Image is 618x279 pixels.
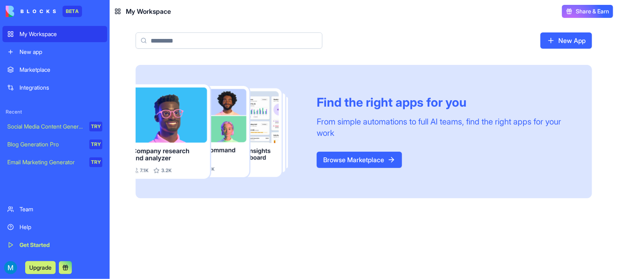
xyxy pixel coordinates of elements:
div: TRY [89,139,102,149]
div: Marketplace [19,66,102,74]
div: Get Started [19,241,102,249]
a: New app [2,44,107,60]
a: Blog Generation ProTRY [2,136,107,152]
a: Marketplace [2,62,107,78]
div: BETA [63,6,82,17]
a: Team [2,201,107,217]
a: Upgrade [25,263,56,271]
div: Find the right apps for you [317,95,573,109]
div: Team [19,205,102,213]
a: Email Marketing GeneratorTRY [2,154,107,170]
button: Upgrade [25,261,56,274]
button: Share & Earn [562,5,613,18]
div: Help [19,223,102,231]
span: Recent [2,109,107,115]
div: My Workspace [19,30,102,38]
div: Email Marketing Generator [7,158,84,166]
a: Help [2,219,107,235]
div: Integrations [19,84,102,92]
div: Blog Generation Pro [7,140,84,148]
div: TRY [89,122,102,131]
a: New App [540,32,592,49]
a: Browse Marketplace [317,152,402,168]
a: Social Media Content GeneratorTRY [2,118,107,135]
span: My Workspace [126,6,171,16]
a: My Workspace [2,26,107,42]
img: logo [6,6,56,17]
a: Integrations [2,79,107,96]
div: From simple automations to full AI teams, find the right apps for your work [317,116,573,139]
div: TRY [89,157,102,167]
div: Social Media Content Generator [7,122,84,131]
a: BETA [6,6,82,17]
span: Share & Earn [576,7,609,15]
div: New app [19,48,102,56]
img: ACg8ocK9e9G3_W9huT4NhCFdw8orqQdaqyBvXTc_VfFrNdw-nGwxjA=s96-c [4,261,17,274]
a: Get Started [2,237,107,253]
img: Frame_181_egmpey.png [136,84,304,179]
